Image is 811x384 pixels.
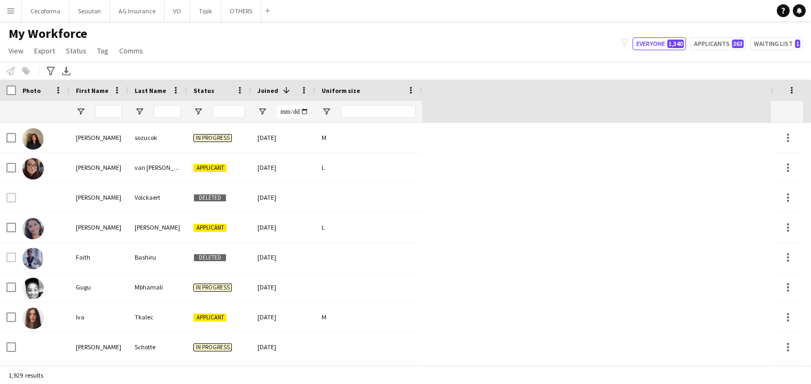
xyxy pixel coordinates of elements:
button: Seauton [69,1,110,21]
a: Tag [93,44,113,58]
input: Last Name Filter Input [154,105,181,118]
img: Iva Tkalec [22,308,44,329]
button: Open Filter Menu [322,107,331,116]
span: Status [66,46,87,56]
div: [DATE] [251,183,315,212]
span: 1,340 [667,40,684,48]
span: My Workforce [9,26,87,42]
div: [DATE] [251,153,315,182]
img: Chiara Kuipers [22,218,44,239]
span: M [322,313,326,321]
span: 1 [795,40,800,48]
img: Céline van Overdijk [22,158,44,179]
span: View [9,46,24,56]
div: sozucok [128,123,187,152]
img: Gugu Mbhamali [22,278,44,299]
div: Faith [69,242,128,272]
span: 363 [732,40,744,48]
div: [PERSON_NAME] [69,332,128,362]
div: [DATE] [251,332,315,362]
div: [DATE] [251,272,315,302]
button: Waiting list1 [750,37,802,50]
app-action-btn: Advanced filters [44,65,57,77]
span: In progress [193,134,232,142]
div: [PERSON_NAME] [69,183,128,212]
span: Uniform size [322,87,360,95]
div: Volckaert [128,183,187,212]
input: Status Filter Input [213,105,245,118]
input: Uniform size Filter Input [341,105,416,118]
button: Everyone1,340 [633,37,686,50]
div: [PERSON_NAME] [69,213,128,242]
button: Open Filter Menu [193,107,203,116]
div: [PERSON_NAME] [69,123,128,152]
button: Open Filter Menu [258,107,267,116]
div: Iva [69,302,128,332]
div: [DATE] [251,242,315,272]
a: Comms [115,44,147,58]
img: ceylan saleha sozucok [22,128,44,150]
input: Row Selection is disabled for this row (unchecked) [6,193,16,202]
span: L [322,163,325,171]
span: L [322,223,325,231]
span: Last Name [135,87,166,95]
app-action-btn: Export XLSX [60,65,73,77]
a: Export [30,44,59,58]
div: van [PERSON_NAME] [128,153,187,182]
span: Applicant [193,224,227,232]
button: OTHERS [221,1,261,21]
span: Applicant [193,314,227,322]
span: First Name [76,87,108,95]
span: Deleted [193,254,227,262]
div: Bashiru [128,242,187,272]
button: Open Filter Menu [76,107,85,116]
button: Applicants363 [690,37,746,50]
div: [DATE] [251,213,315,242]
a: Status [61,44,91,58]
button: Cecoforma [22,1,69,21]
div: [PERSON_NAME] [128,213,187,242]
span: Joined [258,87,278,95]
div: Tkalec [128,302,187,332]
span: In progress [193,284,232,292]
div: Mbhamali [128,272,187,302]
span: M [322,134,326,142]
img: Faith Bashiru [22,248,44,269]
div: Schotte [128,332,187,362]
input: Joined Filter Input [277,105,309,118]
input: Row Selection is disabled for this row (unchecked) [6,253,16,262]
div: [DATE] [251,123,315,152]
span: Status [193,87,214,95]
span: Photo [22,87,41,95]
button: AG Insurance [110,1,165,21]
span: Deleted [193,194,227,202]
input: First Name Filter Input [95,105,122,118]
a: View [4,44,28,58]
div: [PERSON_NAME] [69,153,128,182]
span: Tag [97,46,108,56]
span: Comms [119,46,143,56]
button: Tipik [190,1,221,21]
button: VO [165,1,190,21]
div: Gugu [69,272,128,302]
span: Export [34,46,55,56]
button: Open Filter Menu [135,107,144,116]
div: [DATE] [251,302,315,332]
span: Applicant [193,164,227,172]
span: In progress [193,343,232,351]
